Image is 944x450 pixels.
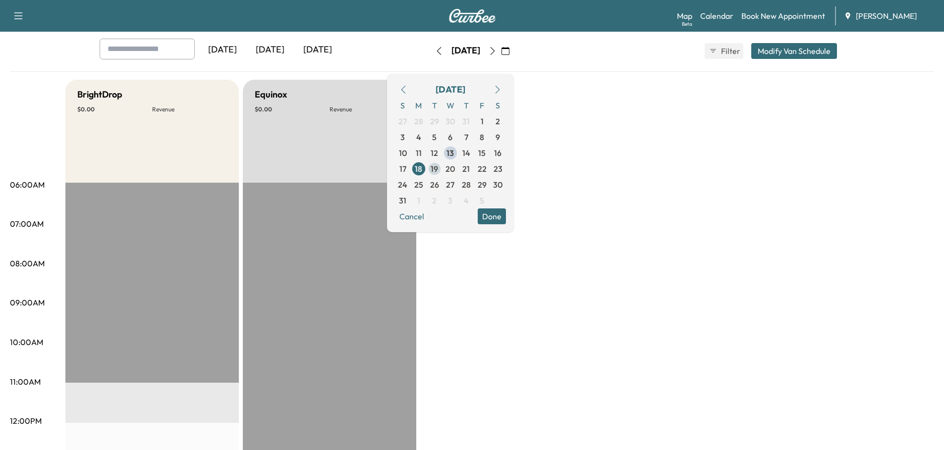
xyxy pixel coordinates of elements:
[399,147,407,159] span: 10
[398,115,407,127] span: 27
[493,179,502,191] span: 30
[430,179,439,191] span: 26
[414,115,423,127] span: 28
[432,131,437,143] span: 5
[431,147,438,159] span: 12
[10,376,41,388] p: 11:00AM
[199,39,246,61] div: [DATE]
[10,218,44,230] p: 07:00AM
[462,163,470,175] span: 21
[462,115,470,127] span: 31
[10,415,42,427] p: 12:00PM
[246,39,294,61] div: [DATE]
[481,115,484,127] span: 1
[682,20,692,28] div: Beta
[10,297,45,308] p: 09:00AM
[451,45,480,57] div: [DATE]
[398,179,407,191] span: 24
[445,163,455,175] span: 20
[496,115,500,127] span: 2
[152,105,227,113] p: Revenue
[478,208,506,224] button: Done
[751,43,837,59] button: Modify Van Schedule
[417,195,420,206] span: 1
[400,131,405,143] span: 3
[494,147,501,159] span: 16
[294,39,341,61] div: [DATE]
[478,163,487,175] span: 22
[462,147,470,159] span: 14
[399,195,406,206] span: 31
[458,98,474,113] span: T
[677,10,692,22] a: MapBeta
[10,179,45,191] p: 06:00AM
[490,98,506,113] span: S
[448,9,496,23] img: Curbee Logo
[464,195,469,206] span: 4
[741,10,825,22] a: Book New Appointment
[721,45,739,57] span: Filter
[255,88,287,101] h5: Equinox
[480,195,484,206] span: 5
[462,179,471,191] span: 28
[255,105,330,113] p: $ 0.00
[446,147,454,159] span: 13
[705,43,743,59] button: Filter
[411,98,427,113] span: M
[330,105,404,113] p: Revenue
[431,163,438,175] span: 19
[10,257,45,269] p: 08:00AM
[448,131,452,143] span: 6
[399,163,406,175] span: 17
[416,131,421,143] span: 4
[436,83,465,97] div: [DATE]
[494,163,502,175] span: 23
[430,115,439,127] span: 29
[443,98,458,113] span: W
[415,163,422,175] span: 18
[77,88,122,101] h5: BrightDrop
[478,147,486,159] span: 15
[478,179,487,191] span: 29
[446,179,454,191] span: 27
[10,336,43,348] p: 10:00AM
[427,98,443,113] span: T
[480,131,484,143] span: 8
[856,10,917,22] span: [PERSON_NAME]
[77,105,152,113] p: $ 0.00
[414,179,423,191] span: 25
[445,115,455,127] span: 30
[496,131,500,143] span: 9
[395,98,411,113] span: S
[395,208,429,224] button: Cancel
[700,10,733,22] a: Calendar
[464,131,468,143] span: 7
[416,147,422,159] span: 11
[474,98,490,113] span: F
[432,195,437,206] span: 2
[448,195,452,206] span: 3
